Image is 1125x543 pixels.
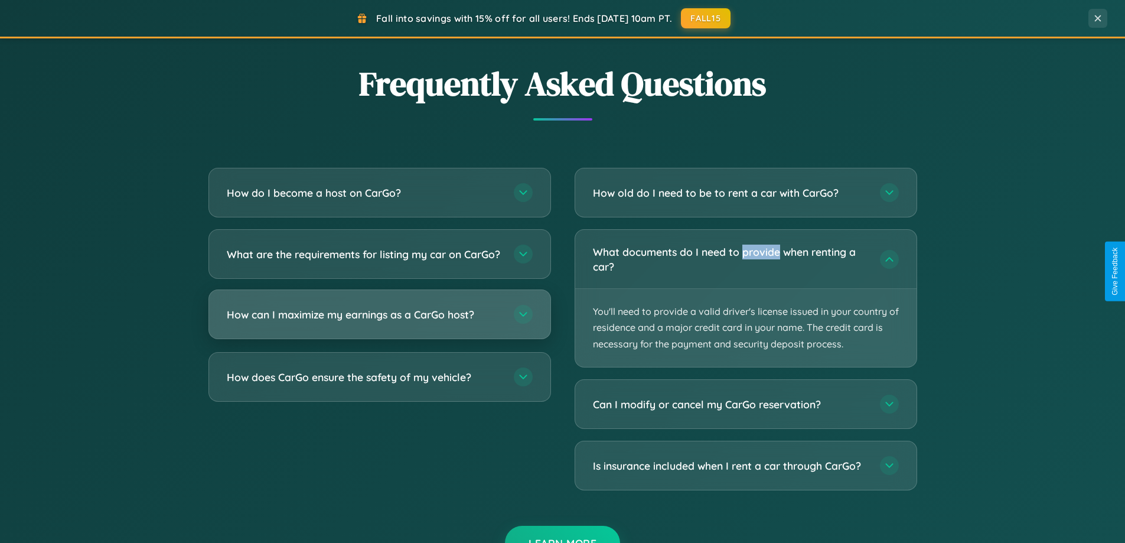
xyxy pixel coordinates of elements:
h3: How can I maximize my earnings as a CarGo host? [227,307,502,322]
h3: How old do I need to be to rent a car with CarGo? [593,186,868,200]
h3: What documents do I need to provide when renting a car? [593,245,868,274]
h3: Is insurance included when I rent a car through CarGo? [593,459,868,473]
h3: Can I modify or cancel my CarGo reservation? [593,397,868,412]
button: FALL15 [681,8,731,28]
h3: How do I become a host on CarGo? [227,186,502,200]
div: Give Feedback [1111,248,1119,295]
h3: How does CarGo ensure the safety of my vehicle? [227,370,502,385]
p: You'll need to provide a valid driver's license issued in your country of residence and a major c... [575,289,917,367]
span: Fall into savings with 15% off for all users! Ends [DATE] 10am PT. [376,12,672,24]
h2: Frequently Asked Questions [208,61,917,106]
h3: What are the requirements for listing my car on CarGo? [227,247,502,262]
